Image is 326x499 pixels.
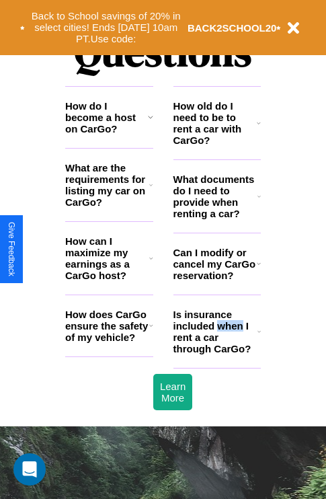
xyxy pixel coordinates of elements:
[25,7,188,48] button: Back to School savings of 20% in select cities! Ends [DATE] 10am PT.Use code:
[65,100,148,135] h3: How do I become a host on CarGo?
[65,162,149,208] h3: What are the requirements for listing my car on CarGo?
[173,174,258,219] h3: What documents do I need to provide when renting a car?
[153,374,192,410] button: Learn More
[173,247,257,281] h3: Can I modify or cancel my CarGo reservation?
[65,235,149,281] h3: How can I maximize my earnings as a CarGo host?
[173,309,257,354] h3: Is insurance included when I rent a car through CarGo?
[188,22,277,34] b: BACK2SCHOOL20
[13,453,46,486] div: Open Intercom Messenger
[7,222,16,276] div: Give Feedback
[65,309,149,343] h3: How does CarGo ensure the safety of my vehicle?
[173,100,257,146] h3: How old do I need to be to rent a car with CarGo?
